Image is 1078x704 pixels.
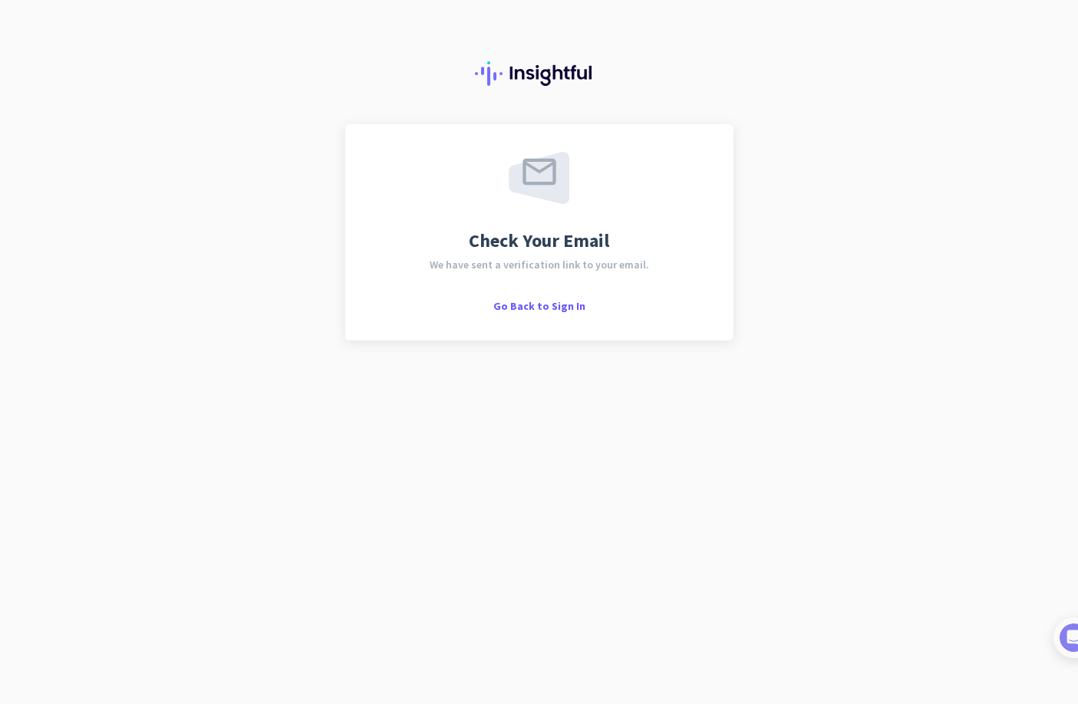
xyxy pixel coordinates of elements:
img: email-sent [509,152,569,204]
span: We have sent a verification link to your email. [430,259,649,270]
span: Check Your Email [469,232,609,250]
span: Go Back to Sign In [493,299,585,313]
img: Insightful [475,61,604,86]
